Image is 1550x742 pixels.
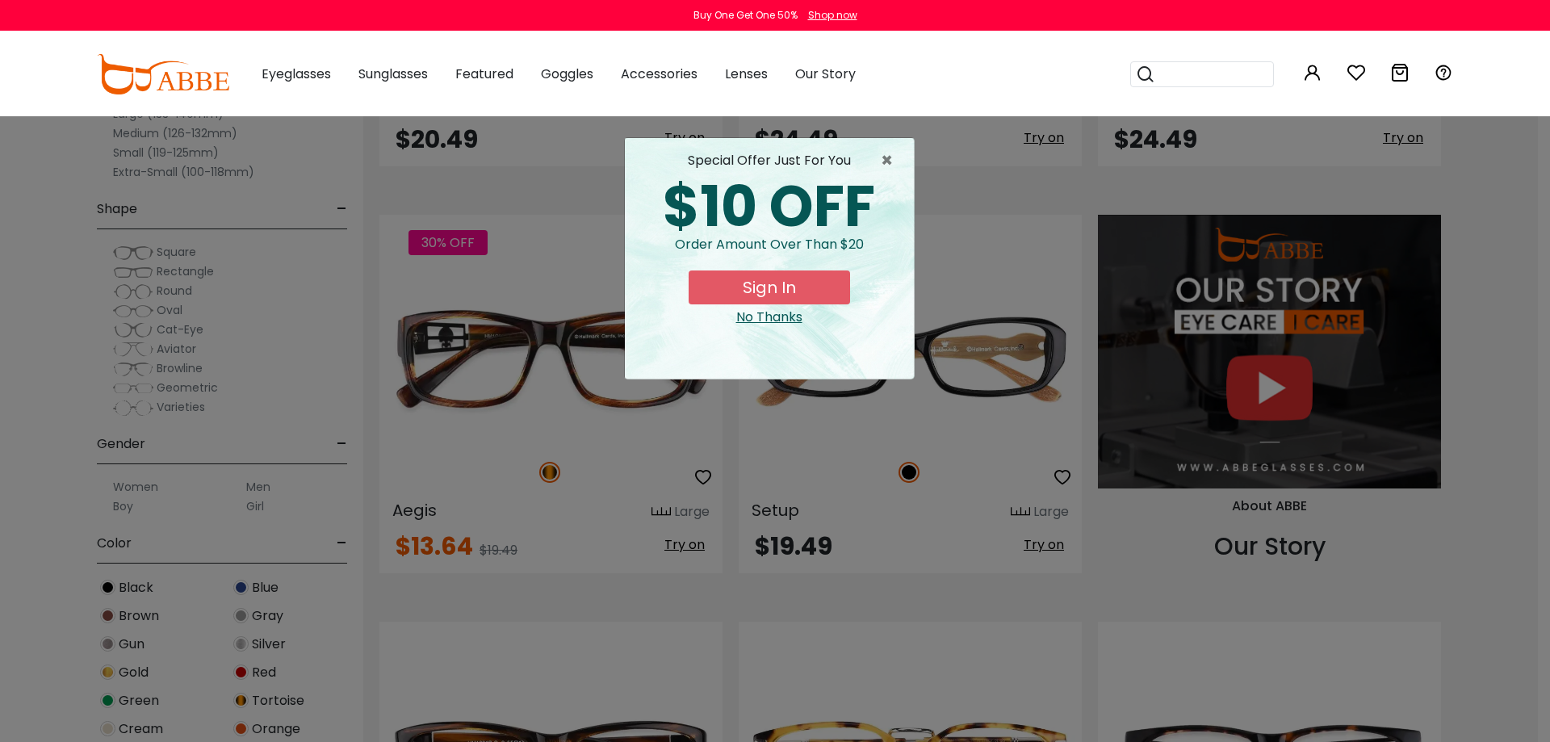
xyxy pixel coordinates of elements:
[638,308,901,327] div: Close
[638,151,901,170] div: special offer just for you
[800,8,857,22] a: Shop now
[541,65,593,83] span: Goggles
[881,151,901,170] button: Close
[262,65,331,83] span: Eyeglasses
[808,8,857,23] div: Shop now
[358,65,428,83] span: Sunglasses
[795,65,856,83] span: Our Story
[455,65,513,83] span: Featured
[881,151,901,170] span: ×
[689,270,850,304] button: Sign In
[638,178,901,235] div: $10 OFF
[725,65,768,83] span: Lenses
[621,65,697,83] span: Accessories
[638,235,901,270] div: Order amount over than $20
[693,8,798,23] div: Buy One Get One 50%
[97,54,229,94] img: abbeglasses.com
